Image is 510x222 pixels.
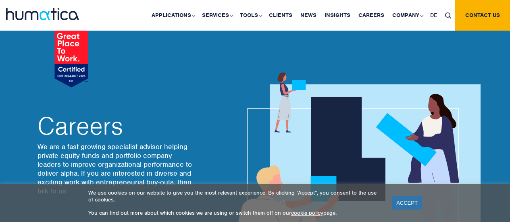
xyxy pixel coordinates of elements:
[88,189,382,203] p: We use cookies on our website to give you the most relevant experience. By clicking “Accept”, you...
[37,114,195,138] h2: Careers
[291,210,323,216] a: cookie policy
[88,210,382,216] p: You can find out more about which cookies we are using or switch them off on our page.
[392,196,422,210] a: ACCEPT
[6,8,79,20] img: logo
[445,12,451,19] img: search_icon
[37,142,195,195] p: We are a fast growing specialist advisor helping private equity funds and portfolio company leade...
[430,12,437,19] span: DE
